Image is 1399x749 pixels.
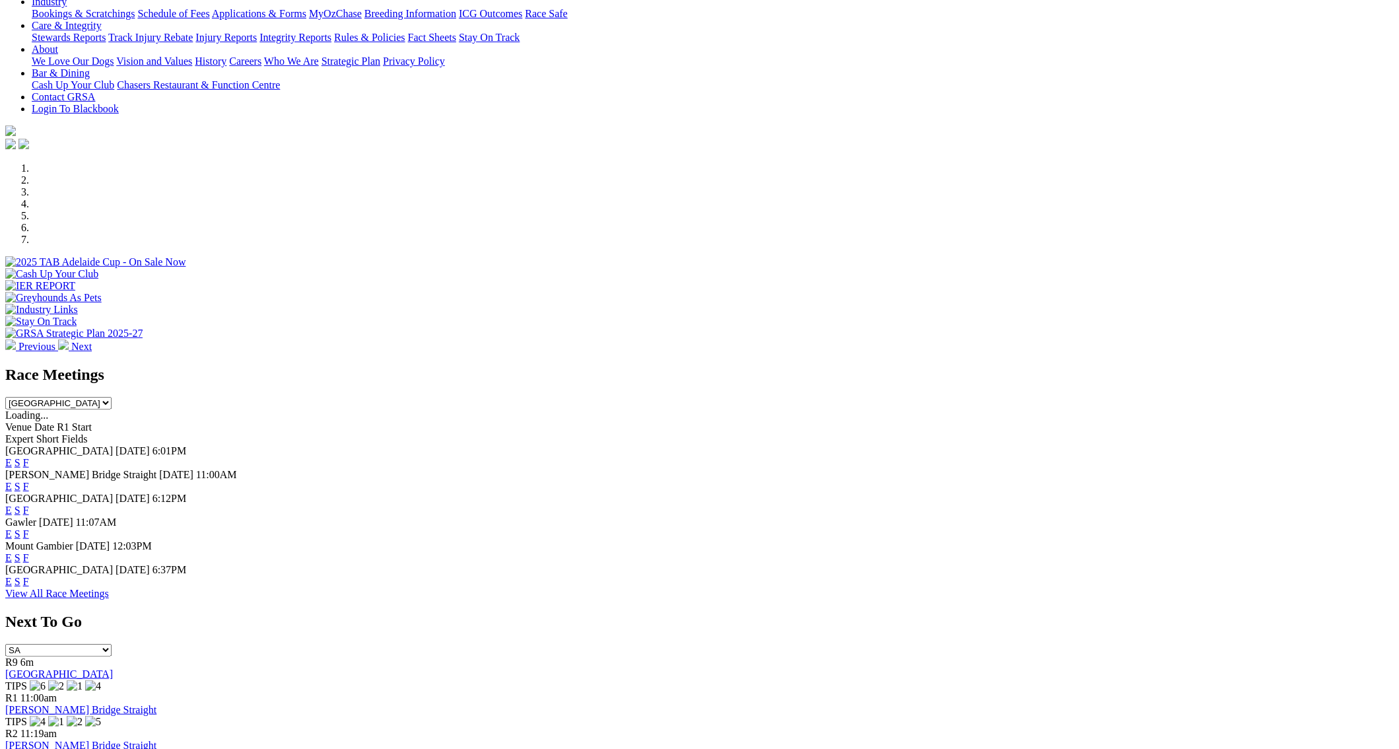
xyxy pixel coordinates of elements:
[32,67,90,79] a: Bar & Dining
[116,564,150,575] span: [DATE]
[5,256,186,268] img: 2025 TAB Adelaide Cup - On Sale Now
[108,32,193,43] a: Track Injury Rebate
[18,139,29,149] img: twitter.svg
[48,716,64,728] img: 1
[459,32,520,43] a: Stay On Track
[58,341,92,352] a: Next
[32,103,119,114] a: Login To Blackbook
[67,716,83,728] img: 2
[116,55,192,67] a: Vision and Values
[57,421,92,433] span: R1 Start
[195,32,257,43] a: Injury Reports
[39,517,73,528] span: [DATE]
[23,552,29,563] a: F
[32,44,58,55] a: About
[137,8,209,19] a: Schedule of Fees
[23,528,29,540] a: F
[15,552,20,563] a: S
[264,55,319,67] a: Who We Are
[85,680,101,692] img: 4
[5,680,27,692] span: TIPS
[48,680,64,692] img: 2
[36,433,59,445] span: Short
[5,433,34,445] span: Expert
[32,91,95,102] a: Contact GRSA
[20,692,57,703] span: 11:00am
[32,55,1394,67] div: About
[5,657,18,668] span: R9
[32,79,1394,91] div: Bar & Dining
[15,457,20,468] a: S
[34,421,54,433] span: Date
[459,8,522,19] a: ICG Outcomes
[5,588,109,599] a: View All Race Meetings
[71,341,92,352] span: Next
[30,716,46,728] img: 4
[5,280,75,292] img: IER REPORT
[229,55,261,67] a: Careers
[5,668,113,680] a: [GEOGRAPHIC_DATA]
[5,564,113,575] span: [GEOGRAPHIC_DATA]
[5,268,98,280] img: Cash Up Your Club
[5,341,58,352] a: Previous
[32,32,1394,44] div: Care & Integrity
[23,505,29,516] a: F
[15,528,20,540] a: S
[525,8,567,19] a: Race Safe
[15,576,20,587] a: S
[5,316,77,328] img: Stay On Track
[5,728,18,739] span: R2
[309,8,362,19] a: MyOzChase
[159,469,193,480] span: [DATE]
[259,32,331,43] a: Integrity Reports
[5,339,16,350] img: chevron-left-pager-white.svg
[5,457,12,468] a: E
[5,421,32,433] span: Venue
[117,79,280,90] a: Chasers Restaurant & Function Centre
[5,493,113,504] span: [GEOGRAPHIC_DATA]
[5,304,78,316] img: Industry Links
[116,445,150,456] span: [DATE]
[23,576,29,587] a: F
[5,328,143,339] img: GRSA Strategic Plan 2025-27
[32,8,135,19] a: Bookings & Scratchings
[5,481,12,492] a: E
[196,469,237,480] span: 11:00AM
[364,8,456,19] a: Breeding Information
[334,32,405,43] a: Rules & Policies
[5,410,48,421] span: Loading...
[5,692,18,703] span: R1
[61,433,87,445] span: Fields
[32,8,1394,20] div: Industry
[212,8,306,19] a: Applications & Forms
[32,32,106,43] a: Stewards Reports
[153,564,187,575] span: 6:37PM
[383,55,445,67] a: Privacy Policy
[76,517,117,528] span: 11:07AM
[32,55,114,67] a: We Love Our Dogs
[153,493,187,504] span: 6:12PM
[5,540,73,552] span: Mount Gambier
[5,125,16,136] img: logo-grsa-white.png
[32,79,114,90] a: Cash Up Your Club
[5,576,12,587] a: E
[195,55,226,67] a: History
[5,613,1394,631] h2: Next To Go
[20,657,34,668] span: 6m
[5,292,102,304] img: Greyhounds As Pets
[5,552,12,563] a: E
[5,517,36,528] span: Gawler
[67,680,83,692] img: 1
[30,680,46,692] img: 6
[5,528,12,540] a: E
[5,505,12,516] a: E
[15,505,20,516] a: S
[153,445,187,456] span: 6:01PM
[116,493,150,504] span: [DATE]
[5,139,16,149] img: facebook.svg
[5,445,113,456] span: [GEOGRAPHIC_DATA]
[20,728,57,739] span: 11:19am
[58,339,69,350] img: chevron-right-pager-white.svg
[23,481,29,492] a: F
[5,469,156,480] span: [PERSON_NAME] Bridge Straight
